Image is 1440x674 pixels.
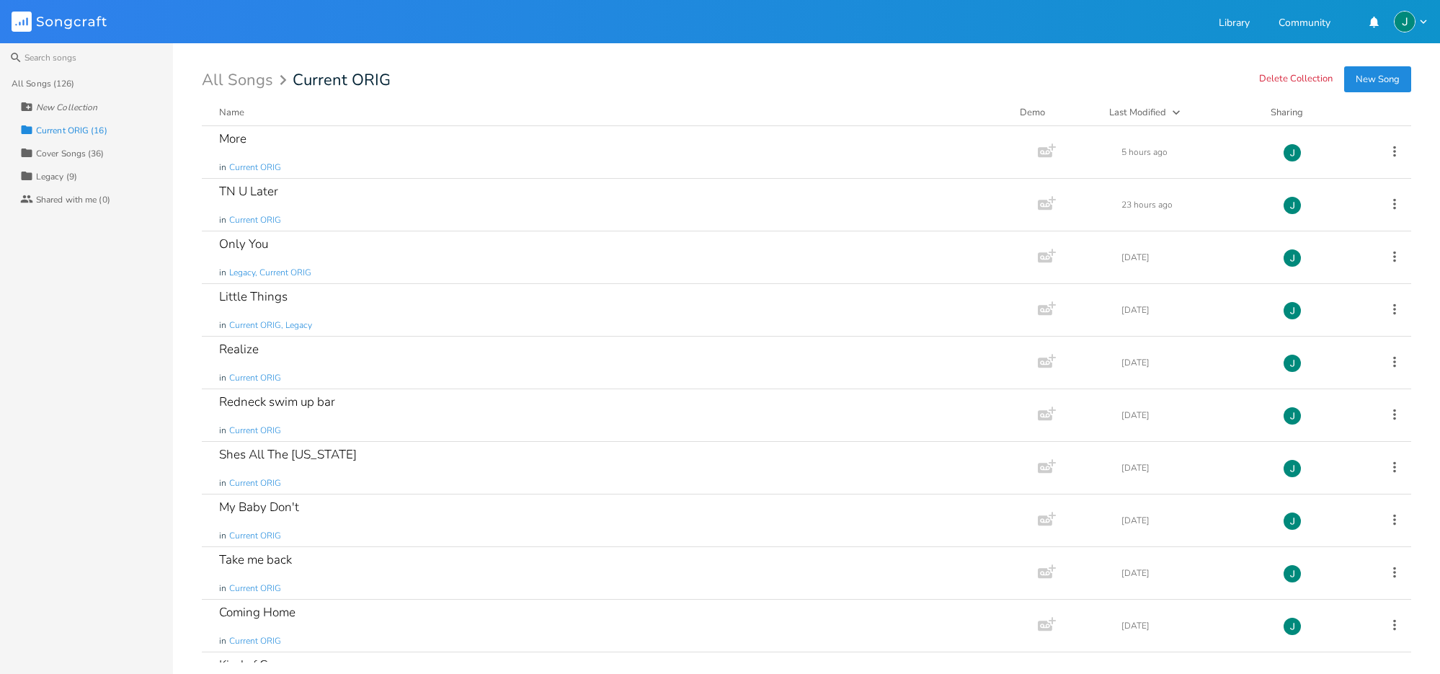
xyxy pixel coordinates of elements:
span: Current ORIG [229,161,281,174]
button: Last Modified [1109,105,1253,120]
div: [DATE] [1121,569,1266,577]
span: Current ORIG [229,530,281,542]
div: More [219,133,246,145]
img: Jim Rudolf [1394,11,1415,32]
button: Name [219,105,1003,120]
span: in [219,530,226,542]
div: Only You [219,238,268,250]
div: My Baby Don't [219,501,299,513]
img: Jim Rudolf [1283,143,1302,162]
span: in [219,582,226,595]
a: Library [1219,18,1250,30]
img: Jim Rudolf [1283,512,1302,531]
div: Legacy (9) [36,172,77,181]
span: in [219,267,226,279]
img: Jim Rudolf [1283,354,1302,373]
div: TN U Later [219,185,278,198]
div: [DATE] [1121,358,1266,367]
span: Current ORIG [229,425,281,437]
span: in [219,161,226,174]
div: [DATE] [1121,621,1266,630]
div: [DATE] [1121,306,1266,314]
span: Legacy, Current ORIG [229,267,311,279]
div: Name [219,106,244,119]
span: in [219,372,226,384]
div: Take me back [219,554,292,566]
span: in [219,635,226,647]
div: Shes All The [US_STATE] [219,448,357,461]
span: in [219,214,226,226]
div: Shared with me (0) [36,195,110,204]
div: Little Things [219,291,288,303]
span: Current ORIG [229,635,281,647]
div: Cover Songs (36) [36,149,105,158]
span: Current ORIG [229,477,281,489]
div: All Songs (126) [12,79,75,88]
span: Current ORIG [229,214,281,226]
button: Delete Collection [1259,74,1333,86]
div: 5 hours ago [1121,148,1266,156]
div: Realize [219,343,259,355]
img: Jim Rudolf [1283,564,1302,583]
span: Current ORIG [229,582,281,595]
span: Current ORIG, Legacy [229,319,312,332]
span: Current ORIG [229,372,281,384]
div: [DATE] [1121,253,1266,262]
span: in [219,477,226,489]
img: Jim Rudolf [1283,249,1302,267]
div: New Collection [36,103,97,112]
div: Sharing [1271,105,1357,120]
span: Current ORIG [293,72,391,88]
div: [DATE] [1121,464,1266,472]
div: Demo [1020,105,1092,120]
div: [DATE] [1121,411,1266,420]
div: Redneck swim up bar [219,396,335,408]
img: Jim Rudolf [1283,301,1302,320]
a: Community [1279,18,1330,30]
span: in [219,425,226,437]
div: Current ORIG (16) [36,126,107,135]
img: Jim Rudolf [1283,407,1302,425]
div: Last Modified [1109,106,1166,119]
button: New Song [1344,66,1411,92]
div: [DATE] [1121,516,1266,525]
div: All Songs [202,74,291,87]
span: in [219,319,226,332]
div: Coming Home [219,606,295,618]
div: 23 hours ago [1121,200,1266,209]
img: Jim Rudolf [1283,459,1302,478]
img: Jim Rudolf [1283,196,1302,215]
div: Kind of Crazy [219,659,290,671]
img: Jim Rudolf [1283,617,1302,636]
